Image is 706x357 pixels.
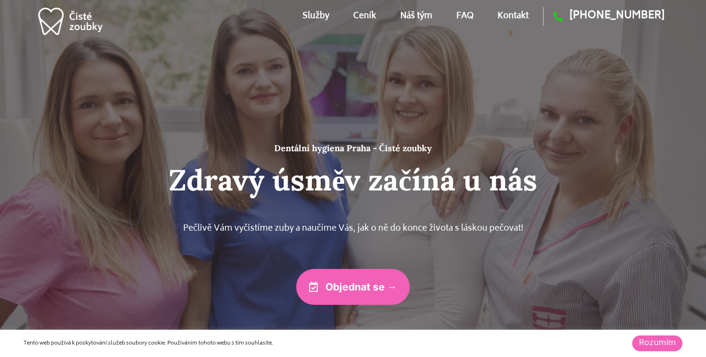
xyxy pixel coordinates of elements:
h2: Zdravý úsměv začíná u nás [66,163,641,198]
span: [PHONE_NUMBER] [563,7,665,26]
h1: Dentální hygiena Praha - Čisté zoubky [66,143,641,154]
img: dentální hygiena v praze [36,2,104,41]
span: Objednat se → [325,282,397,292]
a: Rozumím [632,335,683,351]
div: Tento web používá k poskytování služeb soubory cookie. Používáním tohoto webu s tím souhlasíte. [23,339,485,348]
a: [PHONE_NUMBER] [544,7,665,26]
p: Pečlivě Vám vyčistíme zuby a naučíme Vás, jak o ně do konce života s láskou pečovat! [66,222,641,237]
a: Objednat se → [296,269,410,305]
